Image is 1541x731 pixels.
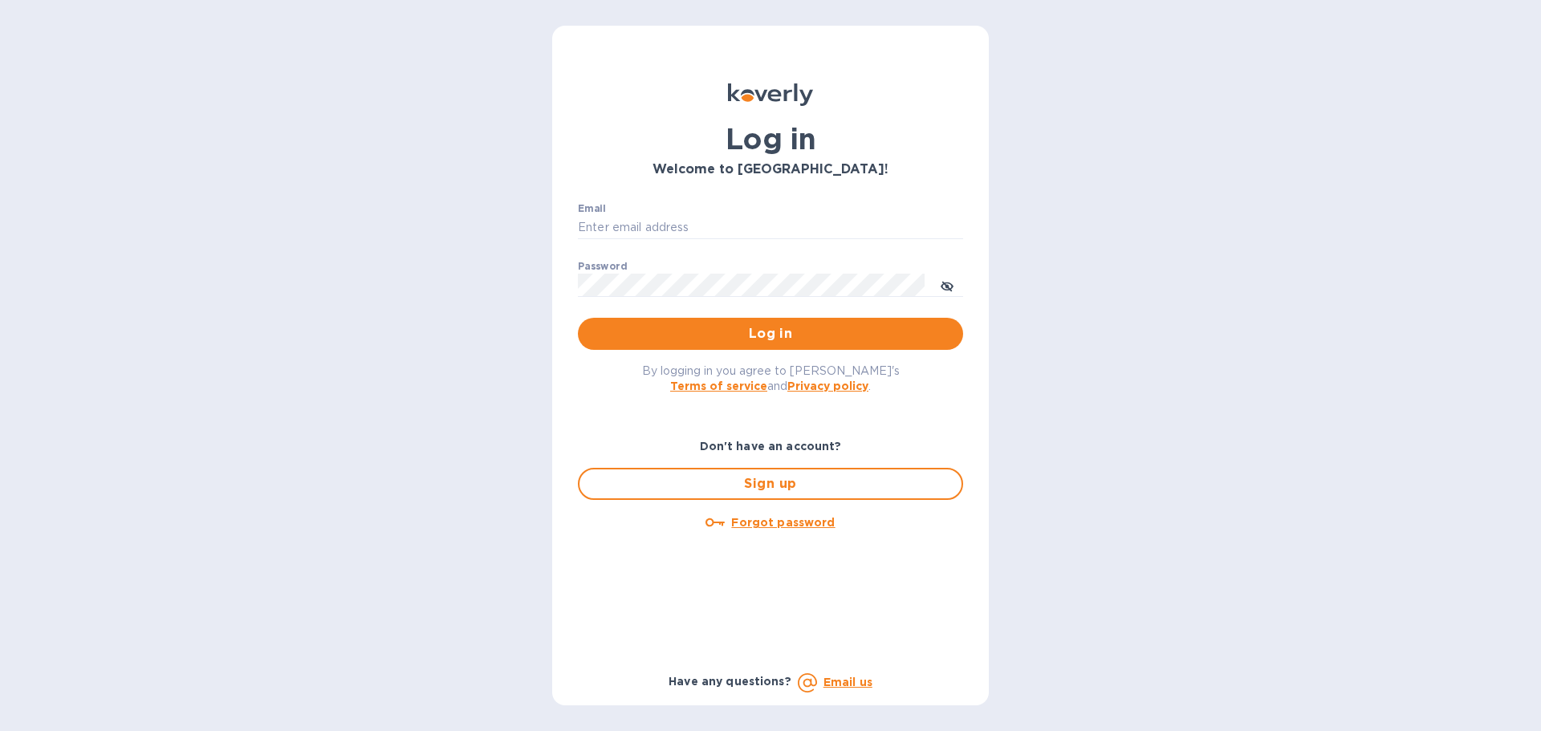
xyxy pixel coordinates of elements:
[578,318,963,350] button: Log in
[787,380,868,392] a: Privacy policy
[578,216,963,240] input: Enter email address
[578,262,627,271] label: Password
[591,324,950,343] span: Log in
[823,676,872,688] a: Email us
[578,468,963,500] button: Sign up
[578,122,963,156] h1: Log in
[578,204,606,213] label: Email
[669,675,791,688] b: Have any questions?
[578,162,963,177] h3: Welcome to [GEOGRAPHIC_DATA]!
[700,440,842,453] b: Don't have an account?
[731,516,835,529] u: Forgot password
[931,269,963,301] button: toggle password visibility
[670,380,767,392] a: Terms of service
[592,474,949,493] span: Sign up
[728,83,813,106] img: Koverly
[642,364,900,392] span: By logging in you agree to [PERSON_NAME]'s and .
